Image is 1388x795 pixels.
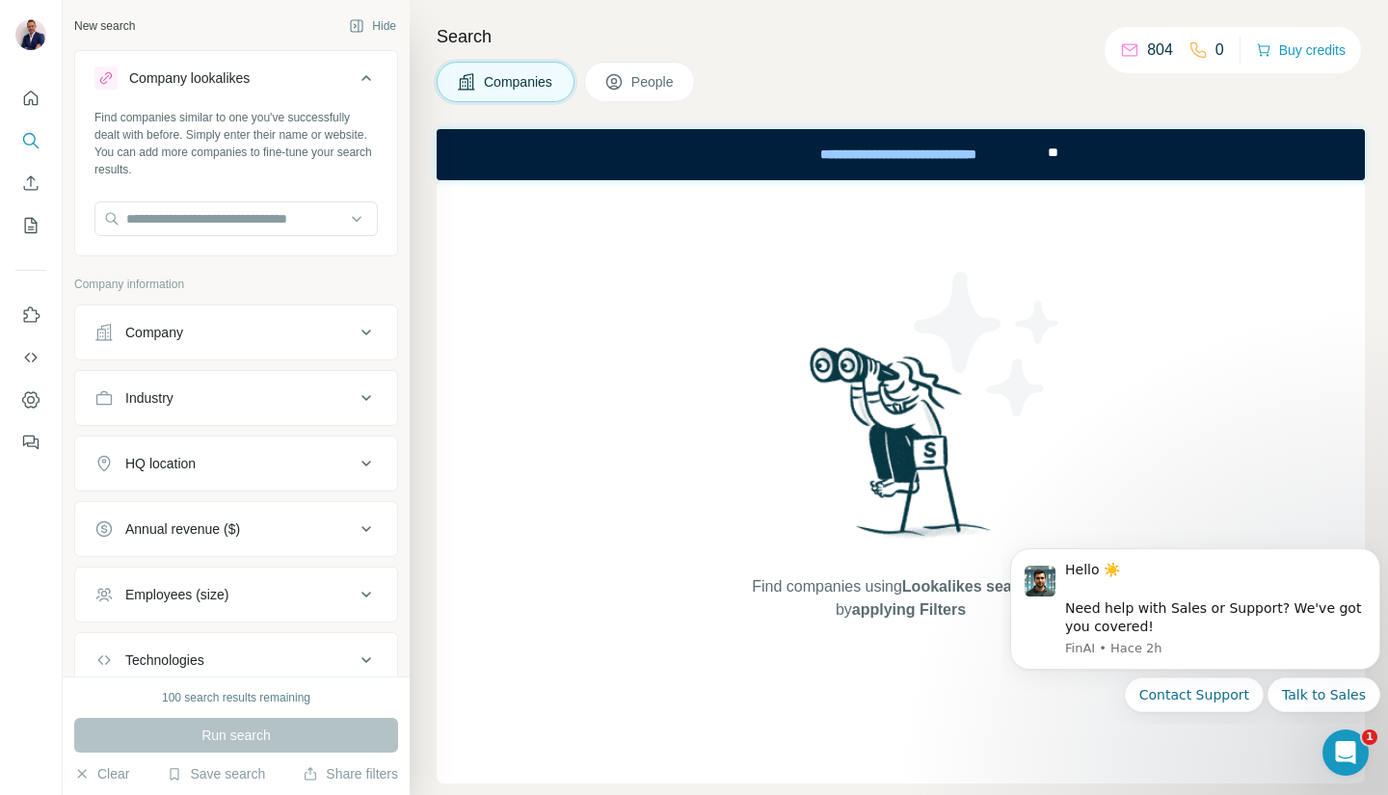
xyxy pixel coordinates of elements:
[901,257,1075,431] img: Surfe Illustration - Stars
[125,650,204,670] div: Technologies
[1215,39,1224,62] p: 0
[1256,37,1346,64] button: Buy credits
[75,55,397,109] button: Company lookalikes
[1002,531,1388,724] iframe: Intercom notifications mensaje
[902,578,1036,595] span: Lookalikes search
[15,383,46,417] button: Dashboard
[15,123,46,158] button: Search
[125,519,240,539] div: Annual revenue ($)
[15,166,46,200] button: Enrich CSV
[94,109,378,178] div: Find companies similar to one you've successfully dealt with before. Simply enter their name or w...
[129,68,250,88] div: Company lookalikes
[15,425,46,460] button: Feedback
[125,585,228,604] div: Employees (size)
[335,12,410,40] button: Hide
[75,375,397,421] button: Industry
[74,276,398,293] p: Company information
[125,454,196,473] div: HQ location
[484,72,554,92] span: Companies
[74,764,129,783] button: Clear
[15,208,46,243] button: My lists
[1147,39,1173,62] p: 804
[852,601,966,618] span: applying Filters
[75,309,397,356] button: Company
[1322,729,1369,776] iframe: Intercom live chat
[162,689,310,706] div: 100 search results remaining
[15,298,46,332] button: Use Surfe on LinkedIn
[75,440,397,487] button: HQ location
[631,72,676,92] span: People
[15,19,46,50] img: Avatar
[801,342,1001,557] img: Surfe Illustration - Woman searching with binoculars
[75,506,397,552] button: Annual revenue ($)
[1362,729,1377,745] span: 1
[75,571,397,618] button: Employees (size)
[75,637,397,683] button: Technologies
[74,17,135,35] div: New search
[125,388,173,408] div: Industry
[437,23,1365,50] h4: Search
[15,340,46,375] button: Use Surfe API
[125,323,183,342] div: Company
[746,575,1054,622] span: Find companies using or by
[15,81,46,116] button: Quick start
[437,129,1365,180] iframe: Banner
[303,764,398,783] button: Share filters
[167,764,265,783] button: Save search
